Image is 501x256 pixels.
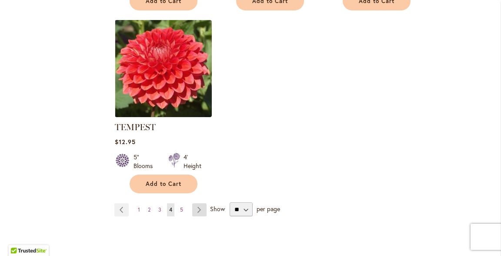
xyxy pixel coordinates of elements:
div: 4' Height [184,153,201,170]
a: TEMPEST [115,111,212,119]
span: 1 [138,206,140,213]
span: 4 [169,206,172,213]
span: per page [257,205,280,213]
span: Add to Cart [146,180,181,188]
a: 2 [146,203,153,216]
span: 5 [180,206,183,213]
button: Add to Cart [130,175,197,193]
a: 1 [136,203,142,216]
div: 5" Blooms [134,153,158,170]
a: TEMPEST [115,122,156,132]
a: 5 [178,203,185,216]
img: TEMPEST [115,20,212,117]
span: Show [210,205,225,213]
iframe: Launch Accessibility Center [7,225,31,249]
a: 3 [156,203,164,216]
span: $12.95 [115,138,136,146]
span: 3 [158,206,161,213]
span: 2 [148,206,150,213]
